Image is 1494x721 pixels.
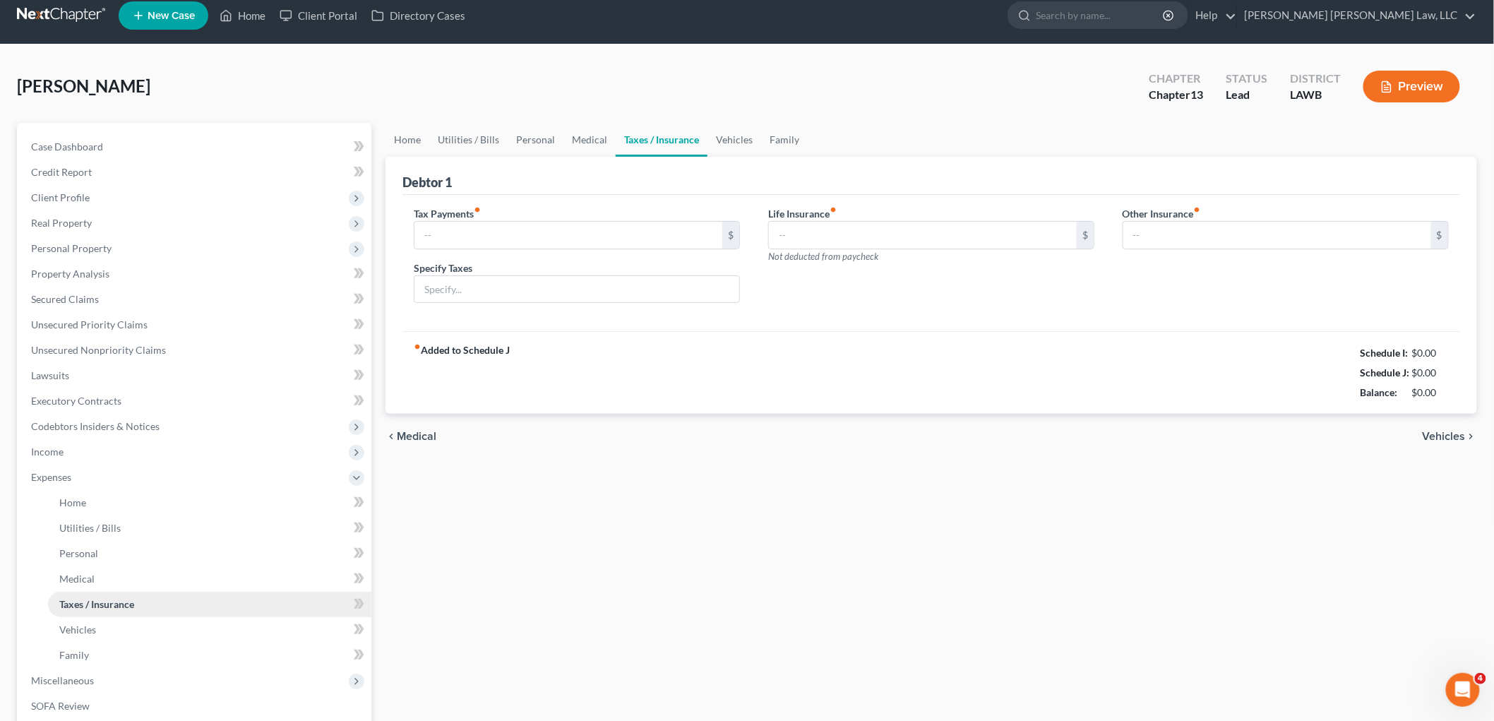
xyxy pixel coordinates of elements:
span: Credit Report [31,166,92,178]
span: Secured Claims [31,293,99,305]
a: Medical [563,123,616,157]
a: Taxes / Insurance [616,123,707,157]
span: SOFA Review [31,700,90,712]
input: -- [1123,222,1431,249]
span: Real Property [31,217,92,229]
a: Home [213,3,273,28]
label: Other Insurance [1123,206,1201,221]
strong: Schedule I: [1361,347,1409,359]
a: Taxes / Insurance [48,592,371,617]
a: [PERSON_NAME] [PERSON_NAME] Law, LLC [1238,3,1476,28]
a: Home [48,490,371,516]
span: 4 [1475,673,1486,684]
span: Vehicles [1423,431,1466,442]
a: Case Dashboard [20,134,371,160]
a: Executory Contracts [20,388,371,414]
span: Utilities / Bills [59,522,121,534]
button: Preview [1363,71,1460,102]
label: Tax Payments [414,206,481,221]
a: Utilities / Bills [429,123,508,157]
span: Vehicles [59,624,96,636]
div: Lead [1226,87,1267,103]
button: Vehicles chevron_right [1423,431,1477,442]
span: Codebtors Insiders & Notices [31,420,160,432]
span: Not deducted from paycheck [768,251,878,262]
div: Debtor 1 [402,174,452,191]
a: Personal [508,123,563,157]
a: Directory Cases [364,3,472,28]
div: $0.00 [1412,366,1450,380]
span: Expenses [31,471,71,483]
strong: Schedule J: [1361,367,1410,379]
i: fiber_manual_record [474,206,481,213]
i: fiber_manual_record [1194,206,1201,213]
div: Status [1226,71,1267,87]
a: Client Portal [273,3,364,28]
span: Property Analysis [31,268,109,280]
span: Personal Property [31,242,112,254]
span: Client Profile [31,191,90,203]
span: Home [59,496,86,508]
i: fiber_manual_record [414,343,421,350]
div: $ [1077,222,1094,249]
input: Search by name... [1036,2,1165,28]
span: [PERSON_NAME] [17,76,150,96]
input: Specify... [414,276,739,303]
div: $0.00 [1412,386,1450,400]
span: Unsecured Priority Claims [31,318,148,330]
span: Lawsuits [31,369,69,381]
a: Vehicles [48,617,371,643]
input: -- [769,222,1077,249]
a: SOFA Review [20,693,371,719]
span: Medical [59,573,95,585]
span: Income [31,446,64,458]
div: Chapter [1149,71,1203,87]
a: Vehicles [707,123,761,157]
span: Taxes / Insurance [59,598,134,610]
div: District [1290,71,1341,87]
a: Home [386,123,429,157]
a: Family [48,643,371,668]
span: Miscellaneous [31,674,94,686]
input: -- [414,222,722,249]
span: Family [59,649,89,661]
span: Personal [59,547,98,559]
a: Credit Report [20,160,371,185]
span: Unsecured Nonpriority Claims [31,344,166,356]
i: chevron_right [1466,431,1477,442]
span: Executory Contracts [31,395,121,407]
span: 13 [1190,88,1203,101]
button: chevron_left Medical [386,431,436,442]
span: Medical [397,431,436,442]
iframe: Intercom live chat [1446,673,1480,707]
a: Family [761,123,808,157]
label: Specify Taxes [414,261,472,275]
a: Secured Claims [20,287,371,312]
a: Personal [48,541,371,566]
strong: Added to Schedule J [414,343,510,403]
a: Unsecured Priority Claims [20,312,371,338]
a: Unsecured Nonpriority Claims [20,338,371,363]
a: Property Analysis [20,261,371,287]
span: New Case [148,11,195,21]
i: fiber_manual_record [830,206,837,213]
a: Utilities / Bills [48,516,371,541]
a: Lawsuits [20,363,371,388]
strong: Balance: [1361,386,1398,398]
div: Chapter [1149,87,1203,103]
span: Case Dashboard [31,141,103,153]
div: $ [1431,222,1448,249]
label: Life Insurance [768,206,837,221]
a: Medical [48,566,371,592]
i: chevron_left [386,431,397,442]
a: Help [1189,3,1236,28]
div: $0.00 [1412,346,1450,360]
div: LAWB [1290,87,1341,103]
div: $ [722,222,739,249]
